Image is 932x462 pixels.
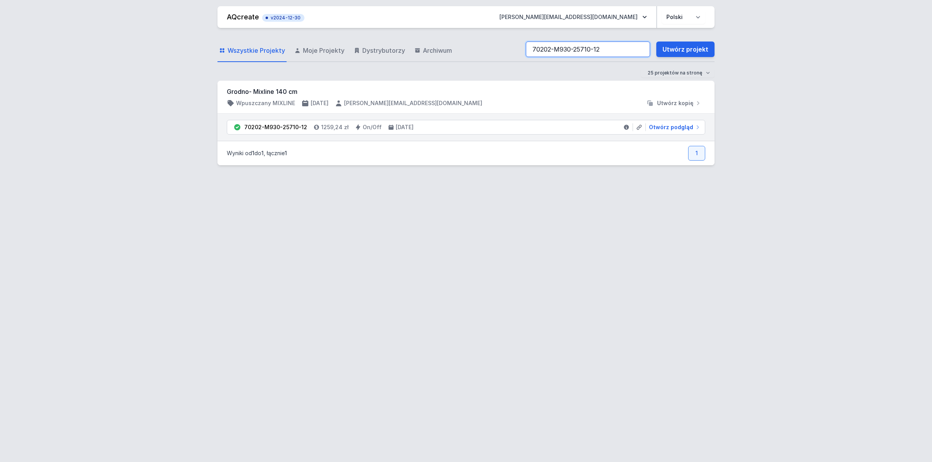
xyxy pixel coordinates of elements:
span: 1 [285,150,287,156]
button: v2024-12-30 [262,12,304,22]
a: Utwórz projekt [656,42,715,57]
p: Wyniki od do , łącznie [227,149,287,157]
a: Moje Projekty [293,40,346,62]
span: Otwórz podgląd [649,123,693,131]
a: 1 [688,146,705,161]
span: Archiwum [423,46,452,55]
span: Wszystkie Projekty [228,46,285,55]
span: Utwórz kopię [657,99,694,107]
span: Dystrybutorzy [362,46,405,55]
a: AQcreate [227,13,259,21]
a: Dystrybutorzy [352,40,407,62]
h4: [PERSON_NAME][EMAIL_ADDRESS][DOMAIN_NAME] [344,99,482,107]
h4: On/Off [363,123,382,131]
a: Wszystkie Projekty [217,40,287,62]
span: 1 [252,150,254,156]
h4: 1259,24 zł [321,123,349,131]
span: 1 [261,150,264,156]
span: v2024-12-30 [266,15,301,21]
a: Otwórz podgląd [646,123,702,131]
select: Wybierz język [662,10,705,24]
a: Archiwum [413,40,454,62]
button: [PERSON_NAME][EMAIL_ADDRESS][DOMAIN_NAME] [493,10,653,24]
input: Szukaj wśród projektów i wersji... [526,42,650,57]
button: Utwórz kopię [643,99,705,107]
h3: Grodno- Mixline 140 cm [227,87,705,96]
h4: [DATE] [311,99,329,107]
span: Moje Projekty [303,46,344,55]
div: 70202-M930-25710-12 [244,123,307,131]
h4: [DATE] [396,123,414,131]
h4: Wpuszczany MIXLINE [236,99,295,107]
